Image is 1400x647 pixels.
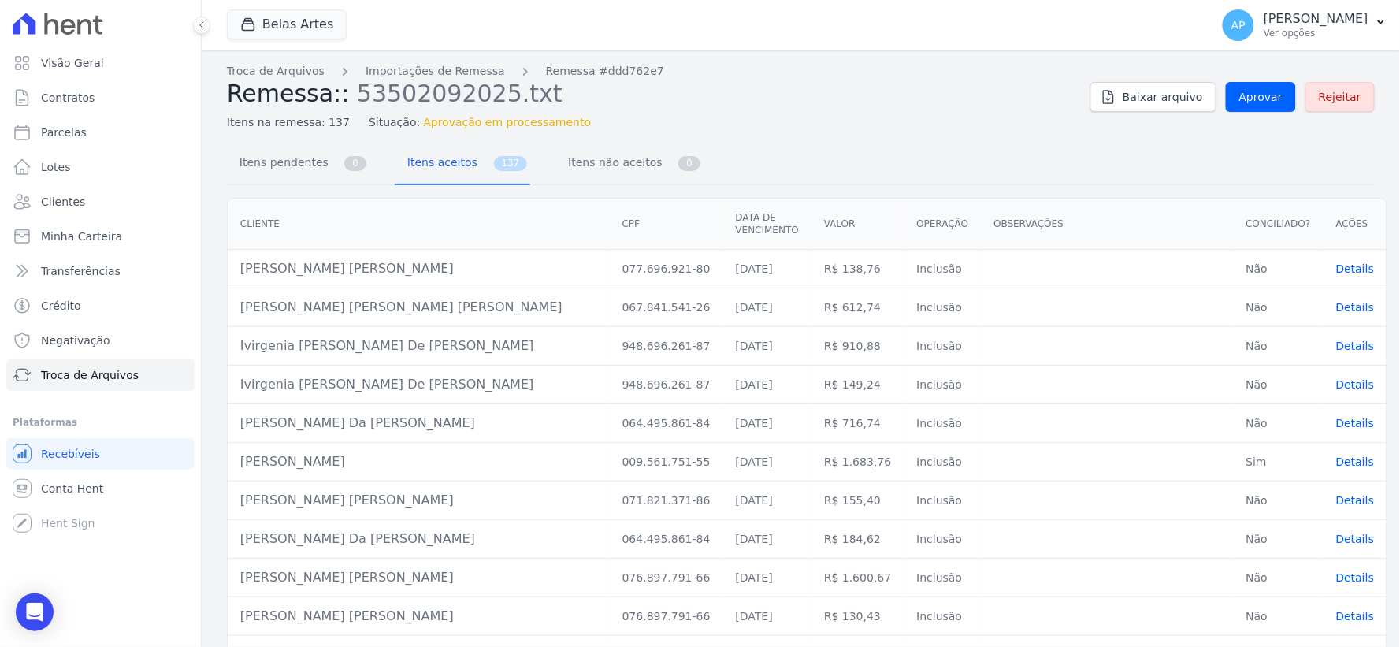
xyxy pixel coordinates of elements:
[610,597,723,636] td: 076.897.791-66
[1336,533,1375,545] span: translation missing: pt-BR.manager.charges.file_imports.show.table_row.details
[678,156,700,171] span: 0
[1336,571,1375,584] a: Details
[1264,11,1368,27] p: [PERSON_NAME]
[1234,366,1324,404] td: Não
[16,593,54,631] div: Open Intercom Messenger
[1336,417,1375,429] a: Details
[228,366,610,404] td: Ivirgenia [PERSON_NAME] De [PERSON_NAME]
[904,327,982,366] td: Inclusão
[1336,610,1375,623] a: Details
[6,47,195,79] a: Visão Geral
[811,288,904,327] td: R$ 612,74
[811,597,904,636] td: R$ 130,43
[41,125,87,140] span: Parcelas
[41,55,104,71] span: Visão Geral
[811,327,904,366] td: R$ 910,88
[228,443,610,482] td: [PERSON_NAME]
[982,199,1234,250] th: Observações
[1319,89,1361,105] span: Rejeitar
[1234,199,1324,250] th: Conciliado?
[559,147,665,178] span: Itens não aceitos
[1336,301,1375,314] span: translation missing: pt-BR.manager.charges.file_imports.show.table_row.details
[1234,559,1324,597] td: Não
[904,366,982,404] td: Inclusão
[6,359,195,391] a: Troca de Arquivos
[228,520,610,559] td: [PERSON_NAME] Da [PERSON_NAME]
[723,597,811,636] td: [DATE]
[811,443,904,482] td: R$ 1.683,76
[230,147,332,178] span: Itens pendentes
[1234,482,1324,520] td: Não
[228,250,610,288] td: [PERSON_NAME] [PERSON_NAME]
[610,443,723,482] td: 009.561.751-55
[723,366,811,404] td: [DATE]
[811,482,904,520] td: R$ 155,40
[1336,378,1375,391] a: Details
[811,250,904,288] td: R$ 138,76
[228,597,610,636] td: [PERSON_NAME] [PERSON_NAME]
[228,288,610,327] td: [PERSON_NAME] [PERSON_NAME] [PERSON_NAME]
[6,290,195,322] a: Crédito
[227,80,350,107] span: Remessa::
[811,520,904,559] td: R$ 184,62
[904,250,982,288] td: Inclusão
[610,250,723,288] td: 077.696.921-80
[811,404,904,443] td: R$ 716,74
[41,367,139,383] span: Troca de Arquivos
[1336,262,1375,275] a: Details
[904,288,982,327] td: Inclusão
[1336,571,1375,584] span: translation missing: pt-BR.manager.charges.file_imports.show.table_row.details
[1336,456,1375,468] a: Details
[610,520,723,559] td: 064.495.861-84
[546,63,664,80] a: Remessa #ddd762e7
[1226,82,1296,112] a: Aprovar
[811,559,904,597] td: R$ 1.600,67
[41,333,110,348] span: Negativação
[41,446,100,462] span: Recebíveis
[1210,3,1400,47] button: AP [PERSON_NAME] Ver opções
[904,443,982,482] td: Inclusão
[395,143,530,185] a: Itens aceitos 137
[228,559,610,597] td: [PERSON_NAME] [PERSON_NAME]
[6,473,195,504] a: Conta Hent
[228,482,610,520] td: [PERSON_NAME] [PERSON_NAME]
[1336,340,1375,352] span: translation missing: pt-BR.manager.charges.file_imports.show.table_row.details
[357,78,563,107] span: 53502092025.txt
[904,404,982,443] td: Inclusão
[1324,199,1387,250] th: Ações
[494,156,528,171] span: 137
[610,559,723,597] td: 076.897.791-66
[811,199,904,250] th: Valor
[1234,597,1324,636] td: Não
[1305,82,1375,112] a: Rejeitar
[723,199,811,250] th: Data de vencimento
[904,482,982,520] td: Inclusão
[369,114,420,131] span: Situação:
[423,114,591,131] span: Aprovação em processamento
[904,199,982,250] th: Operação
[1234,404,1324,443] td: Não
[398,147,481,178] span: Itens aceitos
[366,63,505,80] a: Importações de Remessa
[723,404,811,443] td: [DATE]
[904,597,982,636] td: Inclusão
[610,404,723,443] td: 064.495.861-84
[1336,378,1375,391] span: translation missing: pt-BR.manager.charges.file_imports.show.table_row.details
[227,143,704,185] nav: Tab selector
[41,90,95,106] span: Contratos
[227,114,350,131] span: Itens na remessa: 137
[610,327,723,366] td: 948.696.261-87
[1336,417,1375,429] span: translation missing: pt-BR.manager.charges.file_imports.show.table_row.details
[228,327,610,366] td: Ivirgenia [PERSON_NAME] De [PERSON_NAME]
[723,327,811,366] td: [DATE]
[1234,520,1324,559] td: Não
[6,117,195,148] a: Parcelas
[1336,610,1375,623] span: translation missing: pt-BR.manager.charges.file_imports.show.table_row.details
[1336,262,1375,275] span: translation missing: pt-BR.manager.charges.file_imports.show.table_row.details
[228,199,610,250] th: Cliente
[1336,494,1375,507] span: translation missing: pt-BR.manager.charges.file_imports.show.table_row.details
[41,298,81,314] span: Crédito
[6,255,195,287] a: Transferências
[1264,27,1368,39] p: Ver opções
[1336,533,1375,545] a: Details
